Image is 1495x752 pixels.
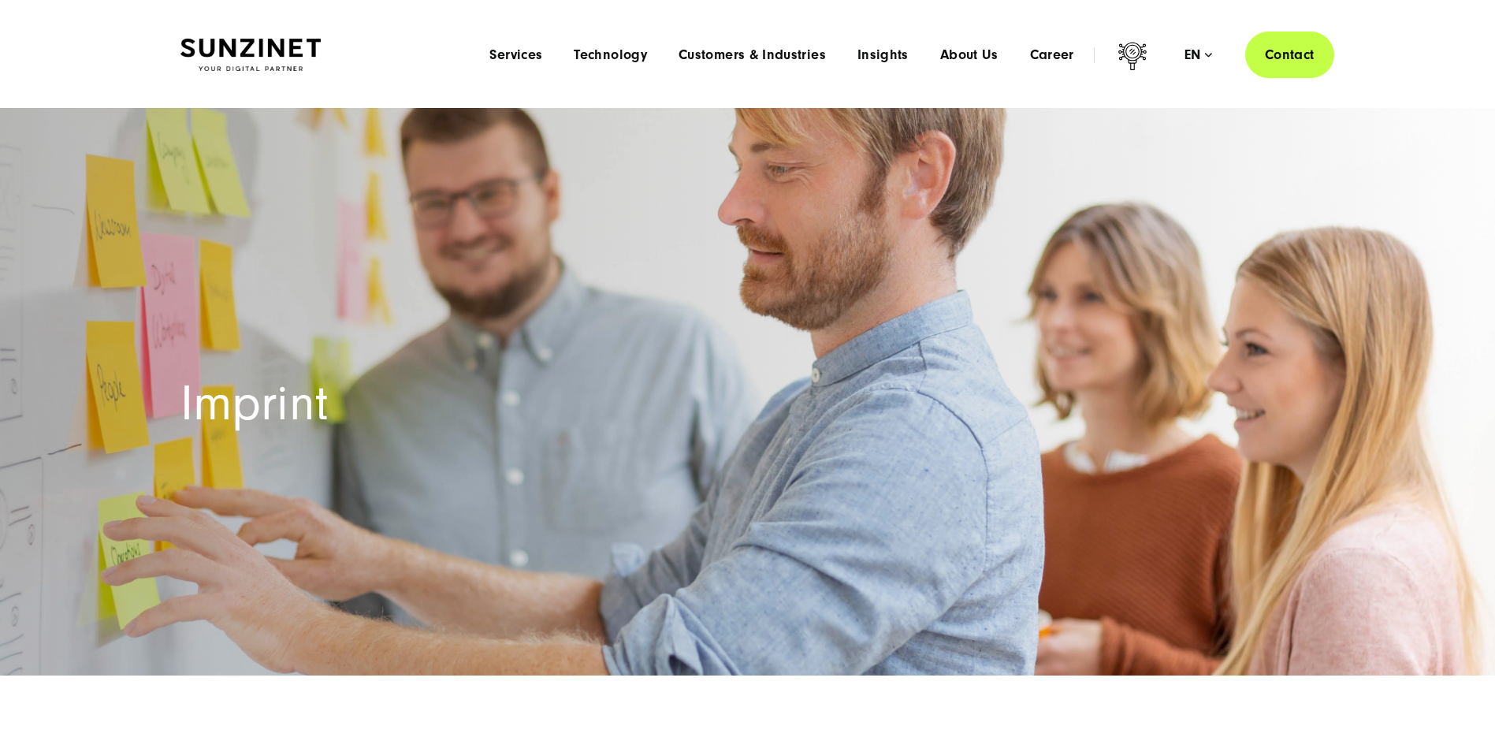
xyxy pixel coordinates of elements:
[180,380,1315,428] h1: Imprint
[1245,32,1334,78] a: Contact
[679,47,826,63] a: Customers & Industries
[1184,47,1212,63] div: en
[180,39,321,72] img: SUNZINET Full Service Digital Agentur
[574,47,647,63] a: Technology
[857,47,909,63] a: Insights
[489,47,542,63] a: Services
[940,47,999,63] a: About Us
[1030,47,1074,63] a: Career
